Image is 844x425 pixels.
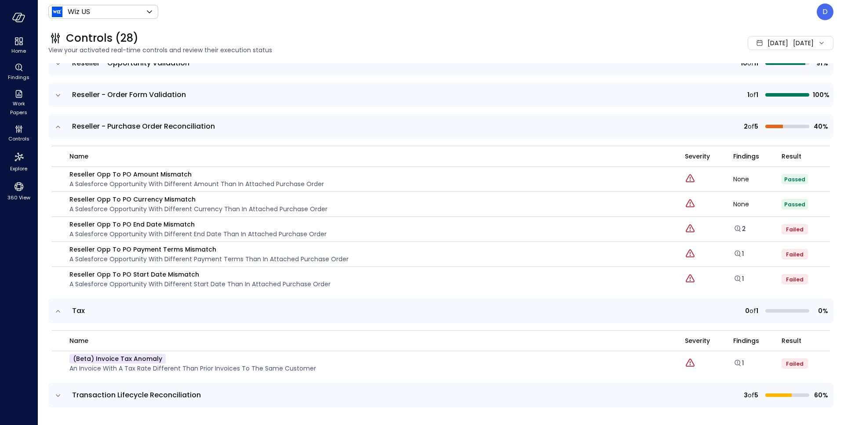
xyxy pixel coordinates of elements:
[48,45,591,55] span: View your activated real-time controls and review their execution status
[733,249,744,258] a: 1
[69,254,349,264] p: A Salesforce Opportunity with different payment terms than in attached purchase order
[685,173,695,185] div: Critical
[685,151,710,161] span: Severity
[733,227,746,235] a: Explore findings
[2,88,36,118] div: Work Papers
[69,194,327,204] p: Reseller Opp To PO Currency Mismatch
[685,336,710,346] span: Severity
[813,122,828,131] span: 40%
[768,38,788,48] span: [DATE]
[748,390,754,400] span: of
[69,245,349,254] p: Reseller Opp To PO Payment Terms Mismatch
[754,122,758,131] span: 5
[66,31,138,45] span: Controls (28)
[784,201,805,208] span: Passed
[747,90,749,100] span: 1
[69,151,88,161] span: name
[69,279,331,289] p: A Salesforce Opportunity with different start date than in attached purchase order
[733,224,746,233] a: 2
[786,226,804,233] span: Failed
[817,4,833,20] div: Dudu
[72,121,215,131] span: Reseller - Purchase Order Reconciliation
[54,391,62,400] button: expand row
[685,358,695,369] div: Critical
[72,306,85,316] span: Tax
[786,251,804,258] span: Failed
[685,223,695,235] div: Critical
[69,354,166,364] p: (beta) Invoice Tax Anomaly
[69,336,88,346] span: name
[756,90,758,100] span: 1
[822,7,828,17] p: D
[52,7,62,17] img: Icon
[782,151,801,161] span: Result
[741,58,747,68] span: 10
[685,198,695,210] div: Critical
[54,122,62,131] button: expand row
[813,306,828,316] span: 0%
[69,204,327,214] p: A Salesforce Opportunity with different currency than in attached purchase order
[69,179,324,189] p: A Salesforce Opportunity with different amount than in attached purchase order
[749,90,756,100] span: of
[69,220,327,229] p: Reseller Opp To PO End Date Mismatch
[68,7,90,17] p: Wiz US
[685,274,695,285] div: Critical
[749,306,756,316] span: of
[7,193,30,202] span: 360 View
[744,390,748,400] span: 3
[54,91,62,100] button: expand row
[69,169,324,179] p: Reseller Opp To PO Amount Mismatch
[748,122,754,131] span: of
[754,58,758,68] span: 11
[11,47,26,55] span: Home
[813,58,828,68] span: 91%
[756,306,758,316] span: 1
[69,364,316,373] p: An invoice with a tax rate different than prior invoices to the same customer
[69,229,327,239] p: A Salesforce Opportunity with different end date than in attached purchase order
[745,306,749,316] span: 0
[733,201,782,207] div: None
[10,164,27,173] span: Explore
[813,390,828,400] span: 60%
[5,99,32,117] span: Work Papers
[69,270,331,279] p: Reseller Opp To PO Start Date Mismatch
[2,149,36,174] div: Explore
[54,307,62,316] button: expand row
[685,249,695,260] div: Critical
[72,58,189,68] span: Reseller - Opportunity Validation
[786,360,804,367] span: Failed
[8,134,29,143] span: Controls
[747,58,754,68] span: of
[786,276,804,283] span: Failed
[733,252,744,260] a: Explore findings
[72,390,201,400] span: Transaction Lifecycle Reconciliation
[782,336,801,346] span: Result
[733,361,744,370] a: Explore findings
[2,123,36,144] div: Controls
[2,35,36,56] div: Home
[754,390,758,400] span: 5
[733,151,759,161] span: Findings
[8,73,29,82] span: Findings
[72,90,186,100] span: Reseller - Order Form Validation
[2,61,36,83] div: Findings
[54,59,62,68] button: expand row
[744,122,748,131] span: 2
[813,90,828,100] span: 100%
[784,176,805,183] span: Passed
[733,359,744,367] a: 1
[733,336,759,346] span: Findings
[733,274,744,283] a: 1
[733,277,744,285] a: Explore findings
[733,176,782,182] div: None
[2,179,36,203] div: 360 View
